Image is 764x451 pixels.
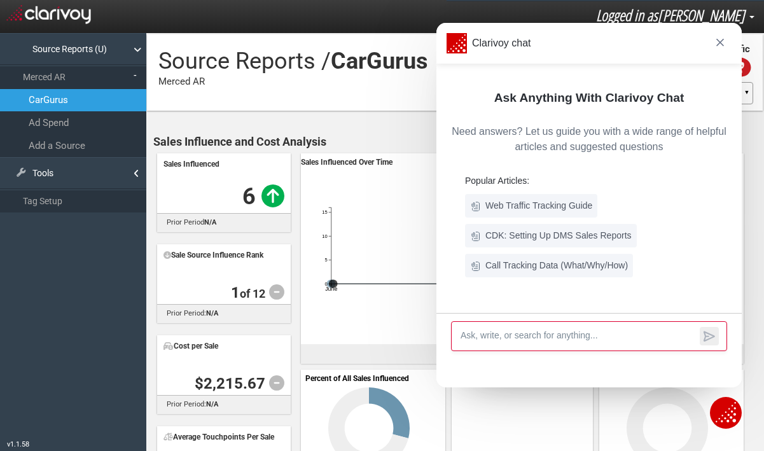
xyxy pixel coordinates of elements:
[206,309,218,317] strong: N/A
[596,4,658,25] span: Logged in as
[157,395,291,414] div: prior period:
[204,218,216,226] strong: N/A
[157,213,291,232] div: prior period
[163,342,174,350] img: icon-CostPerSale.svg
[325,257,328,263] text: 5
[513,420,520,434] text: 0
[269,375,284,391] i: No Change
[163,155,284,173] div: Sales Influenced
[6,2,91,24] img: clarivoy logo
[195,375,265,392] strong: $2,215.67
[301,370,445,387] div: Percent of All Sales Influenced
[242,183,256,210] strong: 6
[325,281,328,287] text: 0
[587,1,764,31] a: Logged in as[PERSON_NAME]
[158,48,331,74] span: Source Reports /
[663,420,670,434] text: 0
[331,48,428,74] strong: CarGurus
[301,153,744,171] div: Sales Influenced Over Time
[163,428,284,446] div: Average Touchpoints Per Sale
[322,209,327,215] text: 15
[741,85,753,106] a: ▼
[325,286,337,293] text: June
[231,284,240,302] strong: 1
[658,4,745,25] span: [PERSON_NAME]
[365,420,372,434] text: 0
[153,133,763,150] div: Sales Influence and Cost Analysis
[322,233,327,239] text: 10
[163,337,284,355] div: Cost per Sale
[261,184,284,207] i: Increase of |6
[158,43,428,88] p: Merced AR
[206,400,218,408] strong: N/A
[157,304,291,323] div: prior period:
[269,284,284,300] i: No Change|
[163,246,284,264] div: Sale Source Influence Rank
[240,287,265,300] strong: of 12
